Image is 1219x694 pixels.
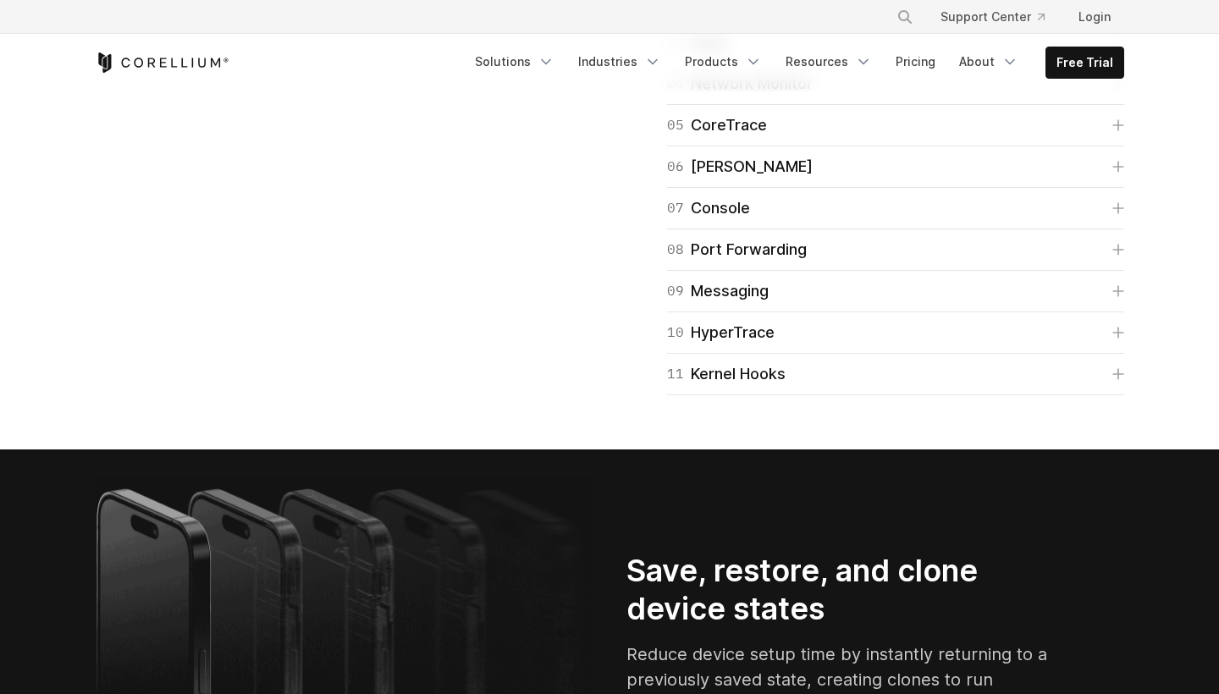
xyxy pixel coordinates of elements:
div: HyperTrace [667,321,775,344]
a: About [949,47,1029,77]
a: Corellium Home [95,52,229,73]
a: Support Center [927,2,1058,32]
span: 11 [667,362,684,386]
a: Pricing [885,47,946,77]
span: 09 [667,279,684,303]
span: 10 [667,321,684,344]
h2: Save, restore, and clone device states [626,552,1060,628]
a: 11Kernel Hooks [667,362,1124,386]
a: 05CoreTrace [667,113,1124,137]
div: Messaging [667,279,769,303]
a: Resources [775,47,882,77]
div: Console [667,196,750,220]
a: Solutions [465,47,565,77]
div: Navigation Menu [876,2,1124,32]
div: Navigation Menu [465,47,1124,79]
a: 08Port Forwarding [667,238,1124,262]
a: 07Console [667,196,1124,220]
a: Free Trial [1046,47,1123,78]
div: Port Forwarding [667,238,807,262]
span: 07 [667,196,684,220]
div: Kernel Hooks [667,362,786,386]
a: Industries [568,47,671,77]
div: [PERSON_NAME] [667,155,813,179]
span: 05 [667,113,684,137]
button: Search [890,2,920,32]
span: 06 [667,155,684,179]
a: Login [1065,2,1124,32]
a: Products [675,47,772,77]
a: 09Messaging [667,279,1124,303]
span: 08 [667,238,684,262]
div: CoreTrace [667,113,767,137]
a: 06[PERSON_NAME] [667,155,1124,179]
a: 10HyperTrace [667,321,1124,344]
